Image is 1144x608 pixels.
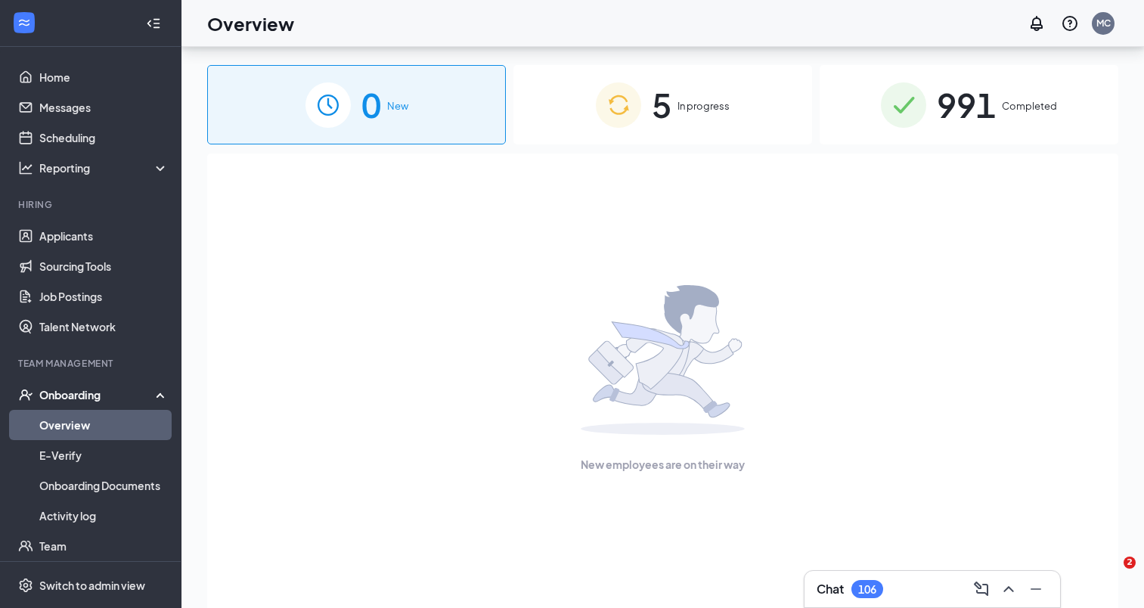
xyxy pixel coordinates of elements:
svg: UserCheck [18,387,33,402]
span: 2 [1124,557,1136,569]
a: Onboarding Documents [39,470,169,501]
span: New employees are on their way [581,456,745,473]
svg: ChevronUp [1000,580,1018,598]
svg: QuestionInfo [1061,14,1079,33]
div: Reporting [39,160,169,175]
a: Scheduling [39,123,169,153]
span: 0 [361,79,381,131]
a: Activity log [39,501,169,531]
svg: Notifications [1028,14,1046,33]
div: MC [1096,17,1111,29]
svg: Minimize [1027,580,1045,598]
iframe: Intercom live chat [1093,557,1129,593]
svg: ComposeMessage [972,580,991,598]
h1: Overview [207,11,294,36]
a: Team [39,531,169,561]
svg: Settings [18,578,33,593]
span: 991 [937,79,996,131]
span: In progress [677,98,730,113]
span: 5 [652,79,671,131]
svg: Analysis [18,160,33,175]
div: 106 [858,583,876,596]
div: Hiring [18,198,166,211]
a: Talent Network [39,312,169,342]
a: Job Postings [39,281,169,312]
a: Sourcing Tools [39,251,169,281]
a: Messages [39,92,169,123]
span: New [387,98,408,113]
div: Switch to admin view [39,578,145,593]
div: Onboarding [39,387,156,402]
h3: Chat [817,581,844,597]
span: Completed [1002,98,1057,113]
button: Minimize [1024,577,1048,601]
a: Home [39,62,169,92]
a: E-Verify [39,440,169,470]
button: ChevronUp [997,577,1021,601]
svg: Collapse [146,16,161,31]
a: Overview [39,410,169,440]
a: Applicants [39,221,169,251]
div: Team Management [18,357,166,370]
svg: WorkstreamLogo [17,15,32,30]
button: ComposeMessage [969,577,994,601]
